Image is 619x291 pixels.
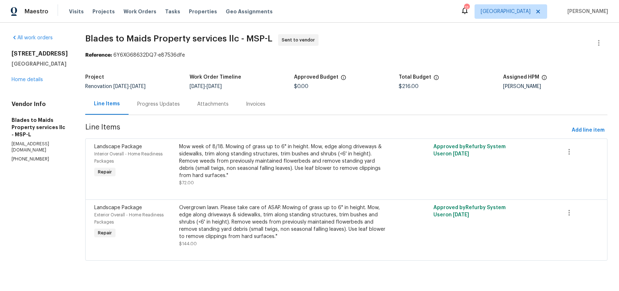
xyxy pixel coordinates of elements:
div: Overgrown lawn. Please take care of ASAP. Mowing of grass up to 6" in height. Mow, edge along dri... [179,204,387,240]
span: Line Items [85,124,569,137]
span: Add line item [572,126,605,135]
h5: Total Budget [399,75,431,80]
span: Visits [69,8,84,15]
div: 11 [464,4,469,12]
span: [GEOGRAPHIC_DATA] [481,8,531,15]
span: $216.00 [399,84,419,89]
h5: Approved Budget [294,75,338,80]
a: Home details [12,77,43,82]
span: Blades to Maids Property services llc - MSP-L [85,34,272,43]
div: [PERSON_NAME] [503,84,607,89]
span: The hpm assigned to this work order. [541,75,547,84]
p: [EMAIL_ADDRESS][DOMAIN_NAME] [12,141,68,153]
div: Progress Updates [137,101,180,108]
h5: Assigned HPM [503,75,539,80]
button: Add line item [569,124,607,137]
span: Exterior Overall - Home Readiness Packages [94,213,164,224]
p: [PHONE_NUMBER] [12,156,68,162]
div: Invoices [246,101,265,108]
div: Attachments [197,101,229,108]
span: Geo Assignments [226,8,273,15]
span: Landscape Package [94,144,142,149]
span: $72.00 [179,181,194,185]
span: Repair [95,168,115,176]
span: [DATE] [453,212,469,217]
h5: [GEOGRAPHIC_DATA] [12,60,68,67]
a: All work orders [12,35,53,40]
span: [DATE] [190,84,205,89]
span: [DATE] [130,84,146,89]
span: Maestro [25,8,48,15]
span: Work Orders [124,8,156,15]
div: Line Items [94,100,120,107]
span: Properties [189,8,217,15]
span: $144.00 [179,242,197,246]
span: $0.00 [294,84,308,89]
h5: Work Order Timeline [190,75,241,80]
h5: Blades to Maids Property services llc - MSP-L [12,116,68,138]
span: The total cost of line items that have been proposed by Opendoor. This sum includes line items th... [433,75,439,84]
b: Reference: [85,53,112,58]
span: Approved by Refurby System User on [433,205,506,217]
span: Tasks [165,9,180,14]
span: Landscape Package [94,205,142,210]
span: Repair [95,229,115,237]
span: Sent to vendor [282,36,318,44]
h5: Project [85,75,104,80]
span: [PERSON_NAME] [564,8,608,15]
span: - [113,84,146,89]
span: [DATE] [207,84,222,89]
span: [DATE] [113,84,129,89]
span: - [190,84,222,89]
span: Projects [92,8,115,15]
div: 6Y6XG68632DQ7-e87536dfe [85,52,607,59]
span: [DATE] [453,151,469,156]
span: Renovation [85,84,146,89]
span: The total cost of line items that have been approved by both Opendoor and the Trade Partner. This... [341,75,346,84]
h4: Vendor Info [12,101,68,108]
span: Approved by Refurby System User on [433,144,506,156]
span: Interior Overall - Home Readiness Packages [94,152,163,163]
h2: [STREET_ADDRESS] [12,50,68,57]
div: Mow week of 8/18. Mowing of grass up to 6" in height. Mow, edge along driveways & sidewalks, trim... [179,143,387,179]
